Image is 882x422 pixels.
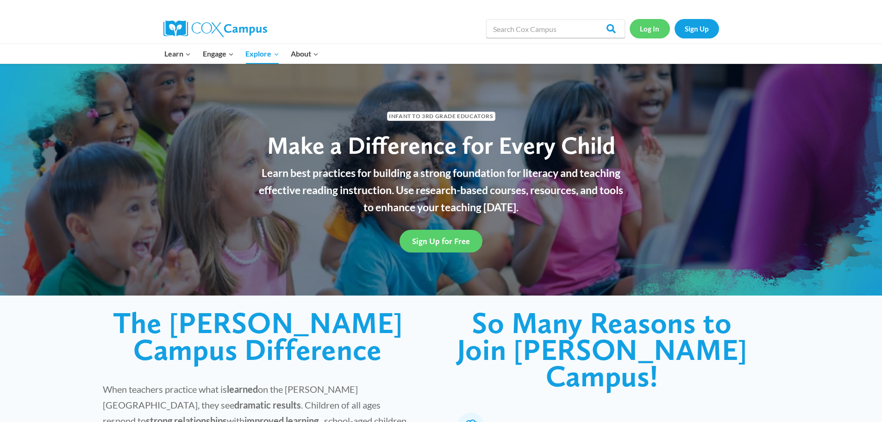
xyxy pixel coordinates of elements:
[113,305,403,367] span: The [PERSON_NAME] Campus Difference
[234,399,301,410] strong: dramatic results
[630,19,670,38] a: Log In
[412,236,470,246] span: Sign Up for Free
[197,44,240,63] button: Child menu of Engage
[163,20,267,37] img: Cox Campus
[486,19,625,38] input: Search Cox Campus
[159,44,197,63] button: Child menu of Learn
[400,230,482,252] a: Sign Up for Free
[630,19,719,38] nav: Secondary Navigation
[240,44,285,63] button: Child menu of Explore
[159,44,325,63] nav: Primary Navigation
[285,44,325,63] button: Child menu of About
[387,112,495,120] span: Infant to 3rd Grade Educators
[457,305,747,394] span: So Many Reasons to Join [PERSON_NAME] Campus!
[675,19,719,38] a: Sign Up
[227,384,258,395] strong: learned
[254,164,629,215] p: Learn best practices for building a strong foundation for literacy and teaching effective reading...
[267,131,615,160] span: Make a Difference for Every Child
